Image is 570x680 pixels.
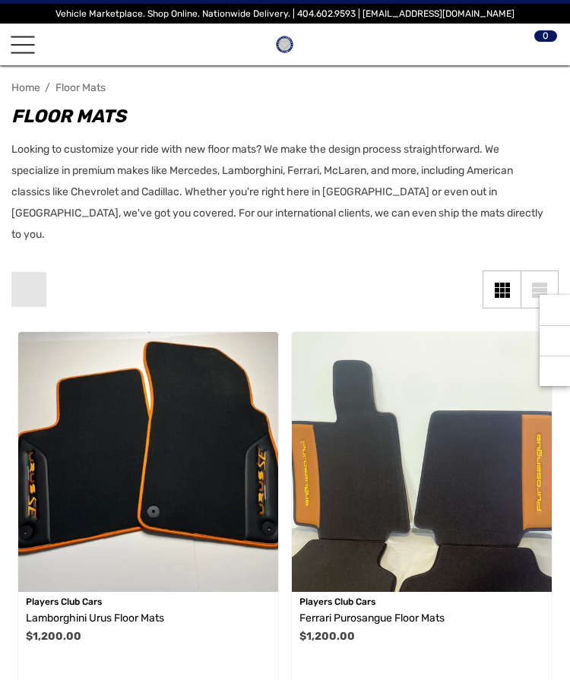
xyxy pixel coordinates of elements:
span: $1,200.00 [299,630,355,643]
a: Sign in [491,34,515,55]
span: Lamborghini Urus Floor Mats [26,612,164,625]
span: Floor Mats [55,81,106,94]
img: Players Club | Cars For Sale [272,32,297,57]
p: Players Club Cars [299,592,544,612]
span: 0 [534,30,557,42]
span: Vehicle Marketplace. Shop Online. Nationwide Delivery. | 404.602.9593 | [EMAIL_ADDRESS][DOMAIN_NAME] [55,8,515,19]
img: Ferrari Purosangue Floor Mats [292,332,552,592]
span: $1,200.00 [26,630,81,643]
a: Lamborghini Urus Floor Mats,$1,200.00 [26,609,271,628]
a: Lamborghini Urus Floor Mats,$1,200.00 [18,332,278,592]
svg: Top [540,363,570,378]
a: Home [11,81,40,94]
span: Ferrari Purosangue Floor Mats [299,612,445,625]
a: Floor Mats [55,81,128,94]
svg: Review Your Cart [528,33,549,55]
svg: Recently Viewed [547,302,562,318]
img: Lamborghini Urus Floor Mats For Sale [18,332,278,592]
nav: Breadcrumb [11,74,559,101]
a: Toggle menu [11,33,35,57]
a: Search [46,34,69,55]
svg: Social Media [547,333,562,348]
a: Cart with 0 items [526,34,549,55]
a: Ferrari Purosangue Floor Mats,$1,200.00 [292,332,552,592]
span: Toggle menu [11,43,35,45]
h1: Floor Mats [11,103,543,130]
svg: Account [493,33,515,55]
p: Looking to customize your ride with new floor mats? We make the design process straightforward. W... [11,139,543,245]
a: Grid View [483,270,521,308]
p: Players Club Cars [26,592,271,612]
a: List View [521,270,559,308]
svg: Search [48,33,69,55]
a: Ferrari Purosangue Floor Mats,$1,200.00 [299,609,544,628]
